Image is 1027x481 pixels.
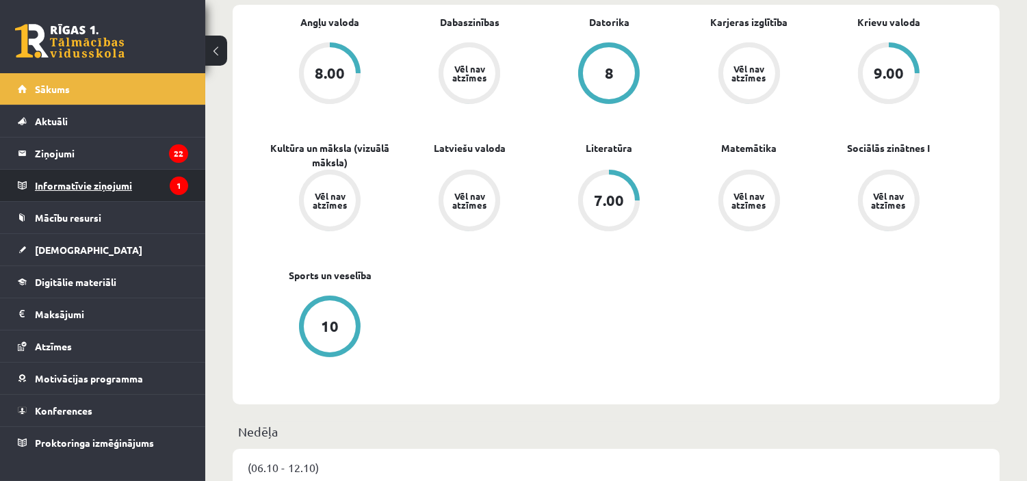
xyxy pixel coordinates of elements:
a: Mācību resursi [18,202,188,233]
a: Rīgas 1. Tālmācības vidusskola [15,24,125,58]
a: Sākums [18,73,188,105]
i: 22 [169,144,188,163]
span: Proktoringa izmēģinājums [35,437,154,449]
div: 9.00 [874,66,904,81]
a: Karjeras izglītība [710,15,788,29]
a: Digitālie materiāli [18,266,188,298]
a: 8.00 [260,42,400,107]
a: 8 [539,42,679,107]
a: Krievu valoda [857,15,920,29]
a: Dabaszinības [440,15,499,29]
a: Maksājumi [18,298,188,330]
legend: Maksājumi [35,298,188,330]
a: Kultūra un māksla (vizuālā māksla) [260,141,400,170]
a: Sports un veselība [289,268,372,283]
a: 7.00 [539,170,679,234]
a: 9.00 [819,42,959,107]
span: Aktuāli [35,115,68,127]
span: Digitālie materiāli [35,276,116,288]
p: Nedēļa [238,422,994,441]
a: 10 [260,296,400,360]
div: Vēl nav atzīmes [730,64,768,82]
a: Proktoringa izmēģinājums [18,427,188,458]
span: Sākums [35,83,70,95]
a: Atzīmes [18,330,188,362]
span: Mācību resursi [35,211,101,224]
div: 7.00 [594,193,624,208]
div: Vēl nav atzīmes [311,192,349,209]
a: Motivācijas programma [18,363,188,394]
div: Vēl nav atzīmes [870,192,908,209]
a: Datorika [589,15,629,29]
i: 1 [170,177,188,195]
a: Vēl nav atzīmes [679,170,819,234]
a: Vēl nav atzīmes [400,42,539,107]
legend: Ziņojumi [35,138,188,169]
a: Latviešu valoda [434,141,506,155]
a: Angļu valoda [300,15,359,29]
div: 8.00 [315,66,345,81]
a: Vēl nav atzīmes [679,42,819,107]
a: Aktuāli [18,105,188,137]
span: Atzīmes [35,340,72,352]
div: 8 [605,66,614,81]
a: Ziņojumi22 [18,138,188,169]
div: 10 [321,319,339,334]
a: Sociālās zinātnes I [847,141,930,155]
div: Vēl nav atzīmes [450,64,489,82]
a: Literatūra [586,141,632,155]
a: Matemātika [721,141,777,155]
span: Konferences [35,404,92,417]
span: Motivācijas programma [35,372,143,385]
div: Vēl nav atzīmes [450,192,489,209]
a: [DEMOGRAPHIC_DATA] [18,234,188,265]
div: Vēl nav atzīmes [730,192,768,209]
a: Vēl nav atzīmes [260,170,400,234]
legend: Informatīvie ziņojumi [35,170,188,201]
span: [DEMOGRAPHIC_DATA] [35,244,142,256]
a: Vēl nav atzīmes [819,170,959,234]
a: Informatīvie ziņojumi1 [18,170,188,201]
a: Konferences [18,395,188,426]
a: Vēl nav atzīmes [400,170,539,234]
